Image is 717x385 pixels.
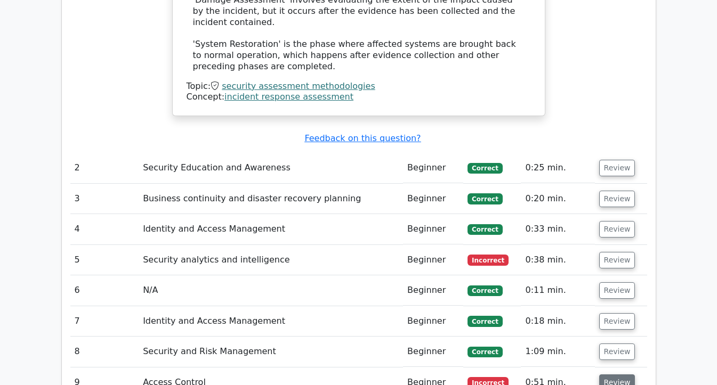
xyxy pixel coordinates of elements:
[139,153,403,183] td: Security Education and Awareness
[139,337,403,367] td: Security and Risk Management
[70,214,139,244] td: 4
[468,316,502,326] span: Correct
[403,275,463,306] td: Beginner
[139,306,403,337] td: Identity and Access Management
[521,214,594,244] td: 0:33 min.
[139,214,403,244] td: Identity and Access Management
[403,153,463,183] td: Beginner
[139,275,403,306] td: N/A
[70,337,139,367] td: 8
[599,282,635,299] button: Review
[599,221,635,237] button: Review
[403,184,463,214] td: Beginner
[70,275,139,306] td: 6
[403,337,463,367] td: Beginner
[521,306,594,337] td: 0:18 min.
[468,193,502,204] span: Correct
[403,245,463,275] td: Beginner
[599,191,635,207] button: Review
[599,313,635,330] button: Review
[599,160,635,176] button: Review
[403,306,463,337] td: Beginner
[187,81,531,92] div: Topic:
[187,92,531,103] div: Concept:
[139,184,403,214] td: Business continuity and disaster recovery planning
[70,245,139,275] td: 5
[403,214,463,244] td: Beginner
[521,245,594,275] td: 0:38 min.
[224,92,353,102] a: incident response assessment
[468,163,502,174] span: Correct
[521,275,594,306] td: 0:11 min.
[468,255,509,265] span: Incorrect
[521,184,594,214] td: 0:20 min.
[70,153,139,183] td: 2
[468,347,502,357] span: Correct
[468,224,502,235] span: Correct
[599,343,635,360] button: Review
[222,81,375,91] a: security assessment methodologies
[70,184,139,214] td: 3
[521,337,594,367] td: 1:09 min.
[304,133,421,143] a: Feedback on this question?
[599,252,635,268] button: Review
[70,306,139,337] td: 7
[139,245,403,275] td: Security analytics and intelligence
[468,285,502,296] span: Correct
[521,153,594,183] td: 0:25 min.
